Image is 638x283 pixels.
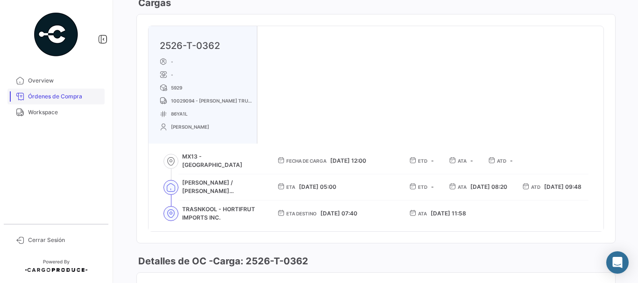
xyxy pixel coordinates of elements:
span: [DATE] 11:58 [431,210,466,217]
h3: Detalles de OC - Carga: 2526-T-0362 [136,255,308,268]
span: [DATE] 09:48 [544,183,581,190]
a: Overview [7,73,105,89]
span: - [171,71,173,78]
span: [DATE] 05:00 [299,183,336,190]
span: ETA Destino [286,210,317,217]
span: Workspace [28,108,101,117]
span: [DATE] 08:20 [470,183,507,190]
span: [PERSON_NAME] [171,123,209,131]
span: Órdenes de Compra [28,92,101,101]
span: 5929 [171,84,182,91]
span: [PERSON_NAME] / [PERSON_NAME] [PERSON_NAME] [182,179,262,195]
span: [DATE] 07:40 [320,210,357,217]
img: powered-by.png [33,11,79,58]
div: Abrir Intercom Messenger [606,251,629,274]
span: ETA [286,183,295,191]
span: TRASNKOOL - HORTIFRUT IMPORTS INC. [182,205,262,222]
a: Workspace [7,104,105,120]
span: ATA [418,210,427,217]
a: 2526-T-0362 [160,40,220,51]
span: ATD [531,183,540,191]
p: - [160,58,253,65]
span: ATA [458,157,467,165]
span: - [431,183,434,190]
span: MX13 - [GEOGRAPHIC_DATA] [182,152,262,169]
span: - [470,157,473,164]
span: ATA [458,183,467,191]
span: Fecha de carga [286,157,326,165]
span: Overview [28,76,101,85]
span: ETD [418,183,427,191]
span: [DATE] 12:00 [330,157,366,164]
span: 86YA1L [171,110,188,117]
span: Cerrar Sesión [28,236,101,244]
span: ATD [497,157,506,165]
span: - [510,157,513,164]
span: 10029094 - [PERSON_NAME] TRUCKING [171,97,253,104]
span: ETD [418,157,427,165]
span: - [431,157,434,164]
a: Órdenes de Compra [7,89,105,104]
